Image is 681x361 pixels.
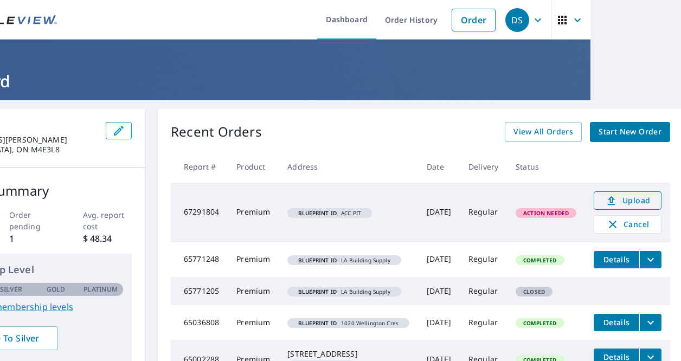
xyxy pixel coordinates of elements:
td: Premium [228,242,279,277]
button: filesDropdownBtn-65036808 [639,314,661,331]
th: Date [418,151,460,183]
td: Premium [228,305,279,340]
td: Regular [460,183,507,242]
span: Action Needed [517,209,575,217]
p: Avg. report cost [83,209,132,232]
td: [DATE] [418,242,460,277]
a: Upload [594,191,661,210]
div: [STREET_ADDRESS] [287,349,409,359]
span: Completed [517,319,563,327]
span: LA Building Supply [292,289,397,294]
span: ACC PIT [292,210,368,216]
div: DS [505,8,529,32]
span: Closed [517,288,551,295]
em: Blueprint ID [298,210,337,216]
td: Premium [228,277,279,305]
p: $ 48.34 [83,232,132,245]
td: [DATE] [418,277,460,305]
th: Status [507,151,585,183]
a: View All Orders [505,122,582,142]
span: Completed [517,256,563,264]
a: Order [452,9,496,31]
button: filesDropdownBtn-65771248 [639,251,661,268]
button: Cancel [594,215,661,234]
span: Start New Order [599,125,661,139]
p: Gold [47,285,65,294]
button: detailsBtn-65036808 [594,314,639,331]
td: [DATE] [418,305,460,340]
th: Delivery [460,151,507,183]
span: Details [600,317,633,327]
a: Start New Order [590,122,670,142]
button: detailsBtn-65771248 [594,251,639,268]
p: Platinum [83,285,118,294]
td: Regular [460,277,507,305]
td: 67291804 [171,183,228,242]
p: Order pending [9,209,59,232]
em: Blueprint ID [298,257,337,263]
td: Regular [460,305,507,340]
span: Upload [601,194,654,207]
th: Product [228,151,279,183]
em: Blueprint ID [298,289,337,294]
span: Cancel [605,218,650,231]
td: [DATE] [418,183,460,242]
td: Premium [228,183,279,242]
em: Blueprint ID [298,320,337,326]
p: 1 [9,232,59,245]
td: Regular [460,242,507,277]
td: 65771205 [171,277,228,305]
span: LA Building Supply [292,257,397,263]
td: 65036808 [171,305,228,340]
span: 1020 Wellington Cres [292,320,405,326]
td: 65771248 [171,242,228,277]
th: Report # [171,151,228,183]
span: Details [600,254,633,265]
p: Recent Orders [171,122,262,142]
th: Address [279,151,418,183]
span: View All Orders [513,125,573,139]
